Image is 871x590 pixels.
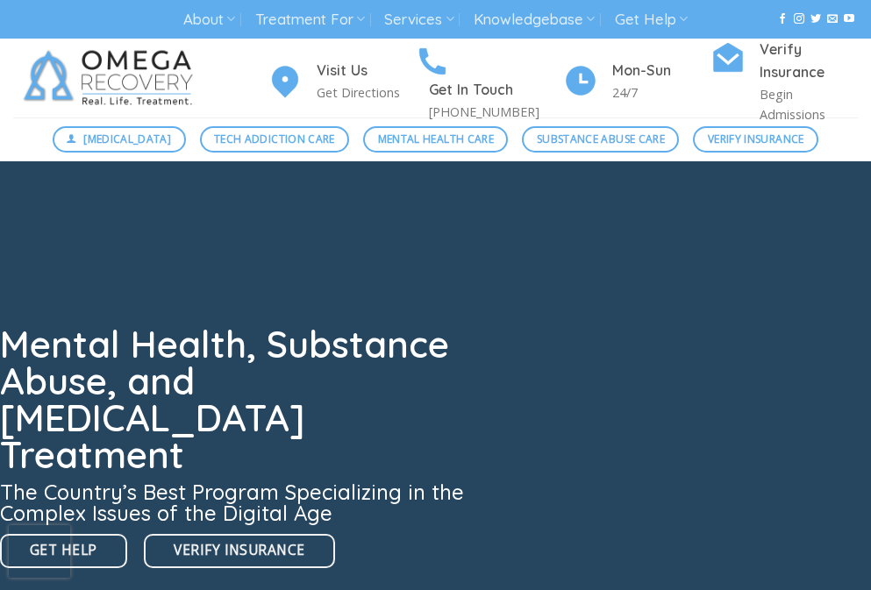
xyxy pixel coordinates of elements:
span: Tech Addiction Care [214,131,335,147]
a: Follow on YouTube [844,13,854,25]
a: About [183,4,235,36]
h4: Mon-Sun [612,60,710,82]
a: Get Help [615,4,688,36]
a: Substance Abuse Care [522,126,679,153]
span: Verify Insurance [174,539,304,561]
a: Verify Insurance [693,126,818,153]
h4: Visit Us [317,60,415,82]
a: Get In Touch [PHONE_NUMBER] [415,41,562,122]
span: Substance Abuse Care [537,131,665,147]
span: Verify Insurance [708,131,804,147]
h4: Verify Insurance [760,39,858,84]
a: Treatment For [255,4,365,36]
span: Get Help [30,539,97,561]
p: 24/7 [612,82,710,103]
span: [MEDICAL_DATA] [83,131,171,147]
a: Send us an email [827,13,838,25]
h4: Get In Touch [429,79,562,102]
p: Get Directions [317,82,415,103]
p: [PHONE_NUMBER] [429,102,562,122]
a: Verify Insurance Begin Admissions [710,39,858,124]
span: Mental Health Care [378,131,494,147]
a: [MEDICAL_DATA] [53,126,186,153]
img: Omega Recovery [13,39,211,117]
p: Begin Admissions [760,84,858,124]
a: Follow on Instagram [794,13,804,25]
a: Tech Addiction Care [200,126,350,153]
a: Knowledgebase [474,4,595,36]
a: Services [384,4,453,36]
a: Verify Insurance [144,534,334,568]
a: Follow on Twitter [810,13,821,25]
a: Follow on Facebook [777,13,788,25]
a: Mental Health Care [363,126,508,153]
a: Visit Us Get Directions [268,60,415,103]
